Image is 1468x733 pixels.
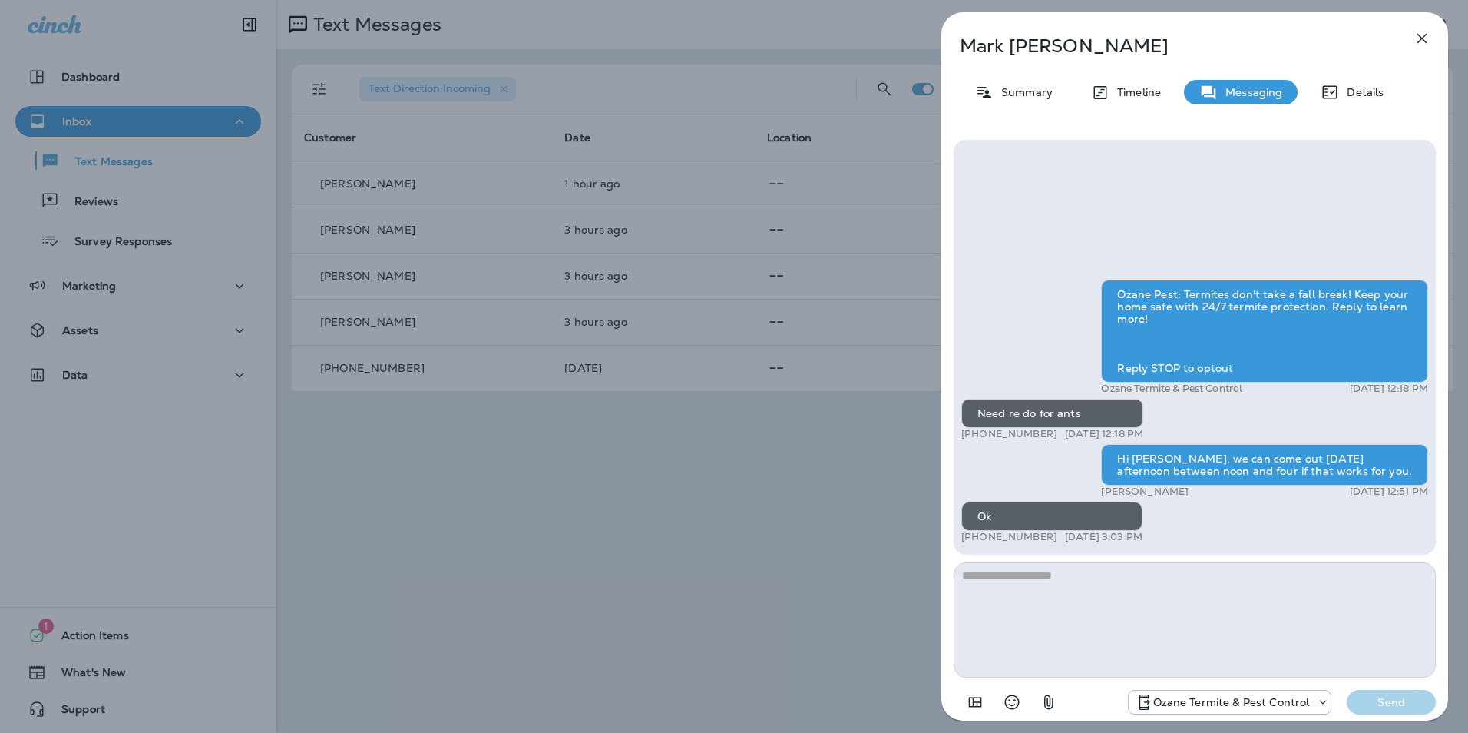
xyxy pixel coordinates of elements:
p: Summary [994,86,1053,98]
p: Details [1339,86,1384,98]
div: Ok [961,502,1142,531]
button: Select an emoji [997,687,1027,718]
p: [PERSON_NAME] [1101,486,1189,498]
p: [DATE] 3:03 PM [1065,531,1142,543]
p: Messaging [1218,86,1282,98]
p: [DATE] 12:51 PM [1350,486,1428,498]
p: Ozane Termite & Pest Control [1153,696,1310,708]
div: +1 (732) 702-5770 [1129,693,1331,711]
p: Mark [PERSON_NAME] [960,35,1379,57]
button: Add in a premade template [960,687,990,718]
p: Ozane Termite & Pest Control [1101,383,1242,395]
div: Ozane Pest: Termites don't take a fall break! Keep your home safe with 24/7 termite protection. R... [1101,280,1428,383]
p: [PHONE_NUMBER] [961,531,1057,543]
p: [DATE] 12:18 PM [1065,428,1143,440]
div: Hi [PERSON_NAME], we can come out [DATE] afternoon between noon and four if that works for you. [1101,444,1428,486]
p: Timeline [1109,86,1161,98]
div: Need re do for ants [961,399,1143,428]
p: [DATE] 12:18 PM [1350,383,1428,395]
p: [PHONE_NUMBER] [961,428,1057,440]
